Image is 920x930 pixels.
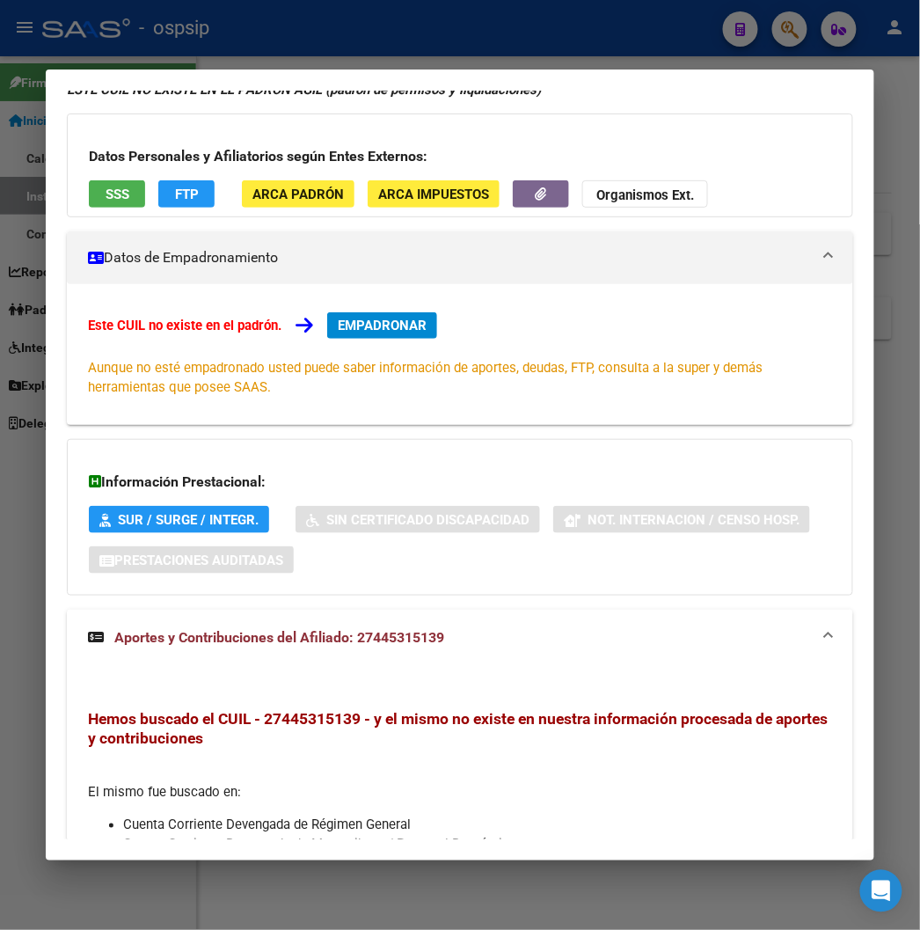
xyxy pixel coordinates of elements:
span: Hemos buscado el CUIL - 27445315139 - y el mismo no existe en nuestra información procesada de ap... [88,711,828,748]
strong: ESTE CUIL NO EXISTE EN EL PADRÓN ÁGIL (padrón de permisos y liquidaciones) [67,82,541,98]
button: SSS [89,180,145,208]
span: FTP [175,187,199,202]
mat-panel-title: Datos de Empadronamiento [88,247,810,268]
h3: Información Prestacional: [89,472,830,493]
div: Datos de Empadronamiento [67,284,852,425]
span: SUR / SURGE / INTEGR. [118,512,259,528]
div: Open Intercom Messenger [860,870,902,912]
span: Sin Certificado Discapacidad [326,512,529,528]
button: ARCA Padrón [242,180,354,208]
button: Organismos Ext. [582,180,708,208]
strong: Organismos Ext. [596,187,694,203]
h3: Datos Personales y Afiliatorios según Entes Externos: [89,146,830,167]
li: Cuenta Corriente Devengada de Régimen General [123,816,831,835]
button: FTP [158,180,215,208]
mat-expansion-panel-header: Datos de Empadronamiento [67,231,852,284]
button: SUR / SURGE / INTEGR. [89,506,269,533]
button: Sin Certificado Discapacidad [296,506,540,533]
span: Not. Internacion / Censo Hosp. [588,512,800,528]
button: EMPADRONAR [327,312,437,339]
span: EMPADRONAR [338,318,427,333]
span: Prestaciones Auditadas [114,553,283,568]
span: Aunque no esté empadronado usted puede saber información de aportes, deudas, FTP, consulta a la s... [88,360,763,395]
mat-expansion-panel-header: Aportes y Contribuciones del Afiliado: 27445315139 [67,610,852,666]
span: ARCA Padrón [252,187,344,202]
button: Prestaciones Auditadas [89,546,294,574]
strong: Este CUIL no existe en el padrón. [88,318,281,333]
span: ARCA Impuestos [378,187,489,202]
button: Not. Internacion / Censo Hosp. [553,506,810,533]
li: Cuenta Corriente Devengada de Monotributo / Personal Doméstico [123,835,831,854]
span: SSS [106,187,129,202]
span: Aportes y Contribuciones del Afiliado: 27445315139 [114,629,444,646]
button: ARCA Impuestos [368,180,500,208]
